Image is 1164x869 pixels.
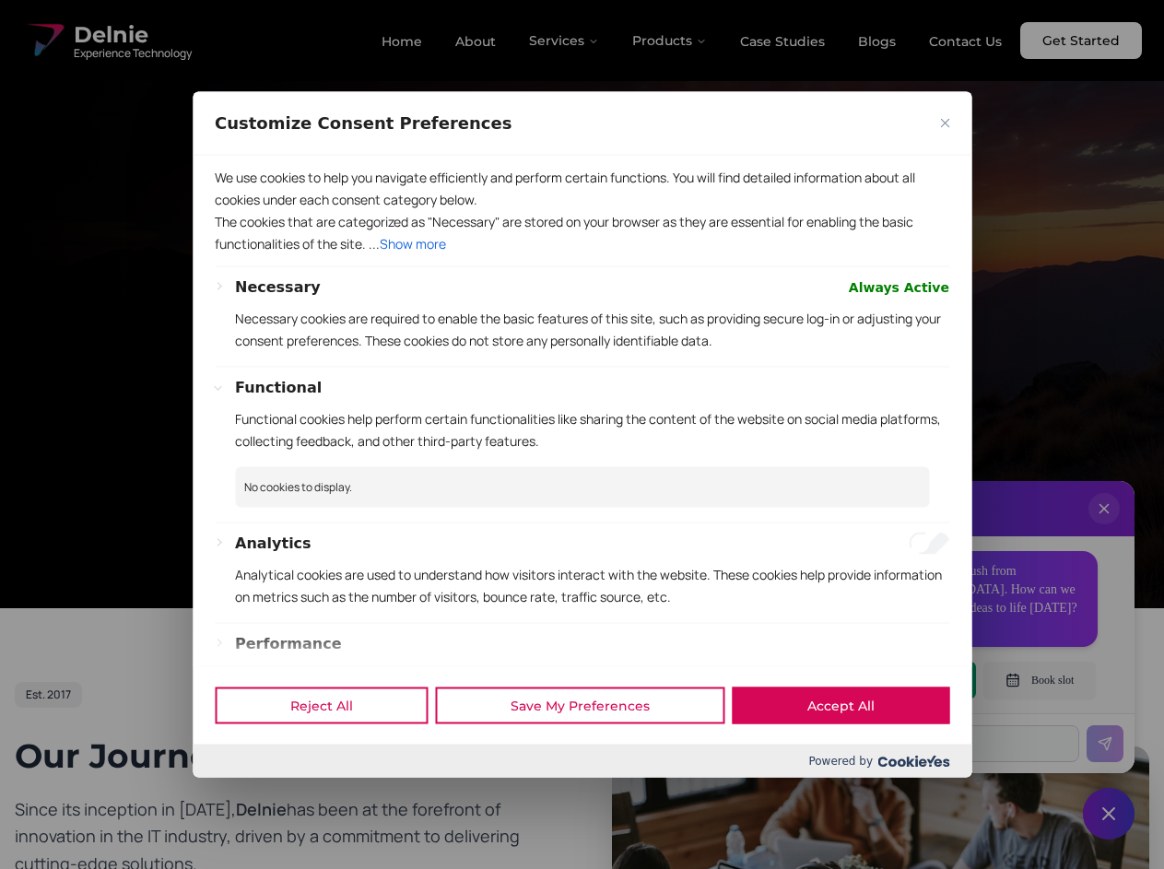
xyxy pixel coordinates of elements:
[235,376,322,398] button: Functional
[380,232,446,254] button: Show more
[215,210,949,254] p: The cookies that are categorized as "Necessary" are stored on your browser as they are essential ...
[235,563,949,607] p: Analytical cookies are used to understand how visitors interact with the website. These cookies h...
[877,755,949,767] img: Cookieyes logo
[235,407,949,452] p: Functional cookies help perform certain functionalities like sharing the content of the website o...
[235,307,949,351] p: Necessary cookies are required to enable the basic features of this site, such as providing secur...
[909,532,949,554] input: Enable Analytics
[940,118,949,127] img: Close
[732,687,949,724] button: Accept All
[215,687,428,724] button: Reject All
[235,532,312,554] button: Analytics
[849,276,949,298] span: Always Active
[235,276,321,298] button: Necessary
[235,466,929,507] p: No cookies to display.
[215,166,949,210] p: We use cookies to help you navigate efficiently and perform certain functions. You will find deta...
[435,687,724,724] button: Save My Preferences
[193,745,971,778] div: Powered by
[215,112,511,134] span: Customize Consent Preferences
